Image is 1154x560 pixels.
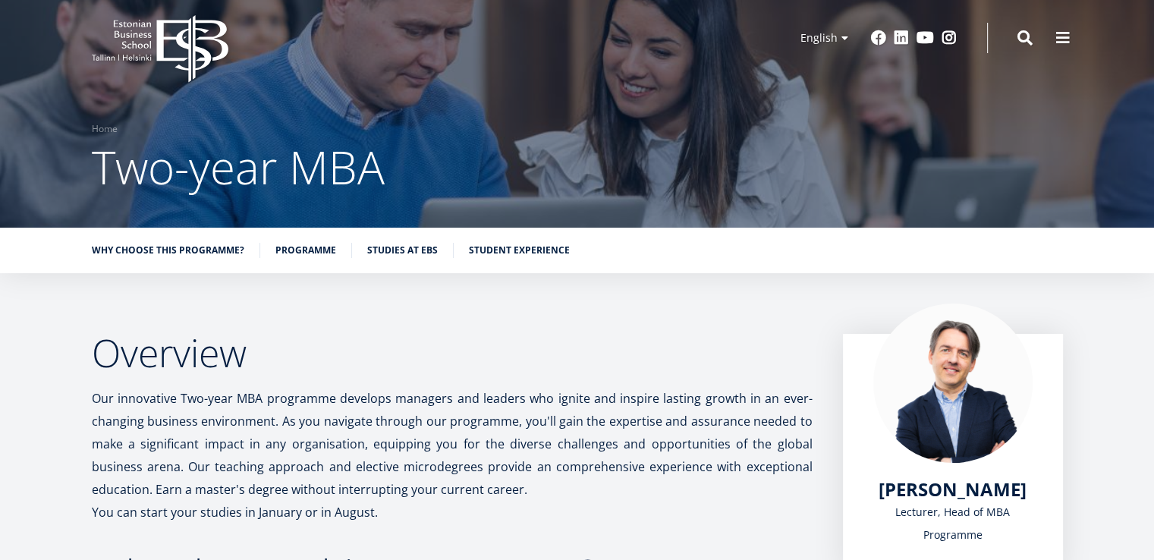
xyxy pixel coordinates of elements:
input: Two-year MBA [4,231,14,241]
a: Why choose this programme? [92,243,244,258]
p: Our innovative Two-year MBA programme develops managers and leaders who ignite and inspire lastin... [92,387,813,501]
a: Studies at EBS [367,243,438,258]
a: [PERSON_NAME] [879,478,1027,501]
a: Linkedin [894,30,909,46]
div: Lecturer, Head of MBA Programme [873,501,1033,546]
p: You can start your studies in January or in August. [92,501,813,524]
span: One-year MBA (in Estonian) [17,211,141,225]
span: Technology Innovation MBA [17,250,146,264]
a: Student experience [469,243,570,258]
img: Marko Rillo [873,304,1033,463]
span: Last Name [360,1,409,14]
h2: Overview [92,334,813,372]
span: Two-year MBA [92,136,385,198]
a: Programme [275,243,336,258]
a: Facebook [871,30,886,46]
a: Instagram [942,30,957,46]
a: Youtube [917,30,934,46]
a: Home [92,121,118,137]
input: One-year MBA (in Estonian) [4,212,14,222]
input: Technology Innovation MBA [4,251,14,261]
span: [PERSON_NAME] [879,477,1027,502]
span: Two-year MBA [17,231,83,244]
